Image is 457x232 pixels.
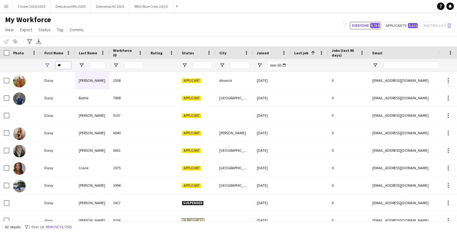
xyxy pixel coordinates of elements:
[75,89,109,106] div: Bathe
[13,75,26,87] img: Daisy Armstrong
[75,194,109,211] div: [PERSON_NAME]
[75,212,109,229] div: [PERSON_NAME]
[219,62,225,68] button: Open Filter Menu
[28,225,45,229] span: 1 filter set
[182,166,201,170] span: Applicant
[151,51,162,55] span: Rating
[41,177,75,194] div: Daisy
[328,194,369,211] div: 0
[408,23,418,28] span: 9,111
[216,142,253,159] div: [GEOGRAPHIC_DATA]
[253,194,291,211] div: [DATE]
[44,62,50,68] button: Open Filter Menu
[113,62,119,68] button: Open Filter Menu
[5,27,14,32] span: View
[182,51,194,55] span: Status
[372,51,382,55] span: Email
[109,89,147,106] div: 7808
[13,51,24,55] span: Photo
[182,62,187,68] button: Open Filter Menu
[75,72,109,89] div: [PERSON_NAME]
[370,23,380,28] span: 9,754
[109,159,147,176] div: 2575
[231,62,249,69] input: City Filter Input
[253,72,291,89] div: [DATE]
[109,107,147,124] div: 5157
[54,26,66,34] a: Tag
[219,51,226,55] span: City
[328,107,369,124] div: 0
[41,194,75,211] div: Daisy
[20,27,32,32] span: Export
[328,89,369,106] div: 0
[328,177,369,194] div: 0
[75,177,109,194] div: [PERSON_NAME]
[109,177,147,194] div: 3994
[75,159,109,176] div: Crane
[70,27,84,32] span: Comms
[124,62,143,69] input: Workforce ID Filter Input
[182,131,201,136] span: Applicant
[13,145,26,157] img: Daisy Carr
[13,127,26,140] img: Daisy Brady
[216,159,253,176] div: [GEOGRAPHIC_DATA]
[328,159,369,176] div: 0
[332,48,357,57] span: Jobs (last 90 days)
[79,62,84,68] button: Open Filter Menu
[109,194,147,211] div: 3417
[328,212,369,229] div: 0
[328,72,369,89] div: 0
[109,212,147,229] div: 9256
[182,201,204,205] span: Suspended
[67,26,86,34] a: Comms
[182,96,201,101] span: Applicant
[182,183,201,188] span: Applicant
[253,159,291,176] div: [DATE]
[41,107,75,124] div: Daisy
[216,124,253,141] div: [PERSON_NAME]
[384,22,419,29] button: Applicants9,111
[328,124,369,141] div: 0
[372,62,378,68] button: Open Filter Menu
[257,62,262,68] button: Open Filter Menu
[75,124,109,141] div: [PERSON_NAME]
[51,0,91,12] button: Deliveroo EMs 2025
[182,148,201,153] span: Applicant
[41,212,75,229] div: daisy
[26,38,33,45] app-action-btn: Advanced filters
[13,180,26,192] img: Daisy Gilman
[268,62,287,69] input: Joined Filter Input
[109,72,147,89] div: 2558
[129,0,173,12] button: WKD Blue Crew 24/25
[253,212,291,229] div: [DATE]
[253,107,291,124] div: [DATE]
[109,124,147,141] div: 6040
[113,48,136,57] span: Workforce ID
[253,124,291,141] div: [DATE]
[182,78,201,83] span: Applicant
[182,218,204,223] span: In progress
[57,27,63,32] span: Tag
[79,51,97,55] span: Last Name
[253,89,291,106] div: [DATE]
[41,159,75,176] div: Daisy
[216,177,253,194] div: [GEOGRAPHIC_DATA]
[109,142,147,159] div: 6061
[75,107,109,124] div: [PERSON_NAME]
[294,51,308,55] span: Last job
[35,38,42,45] app-action-btn: Export XLSX
[44,51,63,55] span: First Name
[38,27,51,32] span: Status
[13,92,26,105] img: Daisy Bathe
[350,22,381,29] button: Everyone9,754
[90,62,106,69] input: Last Name Filter Input
[328,142,369,159] div: 0
[257,51,269,55] span: Joined
[36,26,53,34] a: Status
[216,72,253,89] div: Alnwick
[13,162,26,175] img: Daisy Crane
[41,89,75,106] div: Daisy
[91,0,129,12] button: Deliveroo H2 2025
[253,142,291,159] div: [DATE]
[5,15,51,24] span: My Workforce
